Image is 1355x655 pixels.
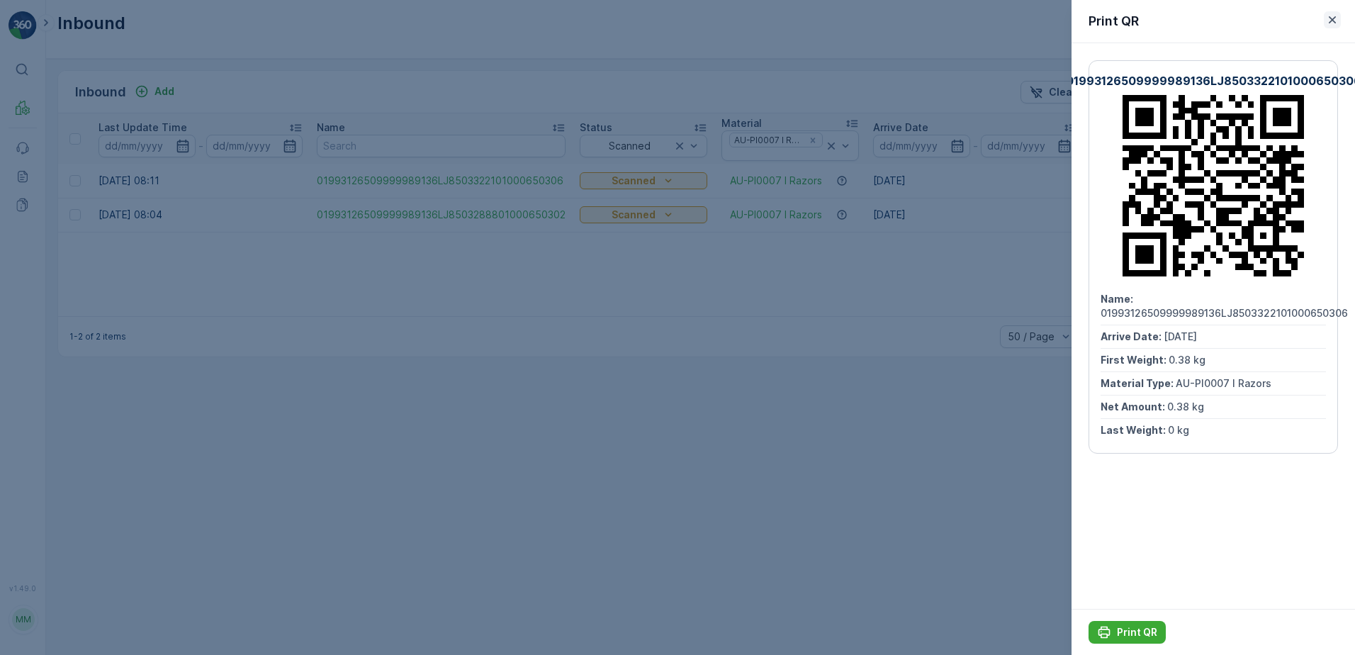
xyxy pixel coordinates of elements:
span: [DATE] [1164,330,1197,342]
span: 0.38 kg [80,279,117,291]
span: Last Weight : [12,349,79,362]
span: First Weight : [1101,354,1169,366]
button: Print QR [1089,621,1166,644]
span: 0.38 kg [1169,354,1205,366]
span: AU-PI0007 I Razors [87,303,183,315]
span: AU-PI0007 I Razors [1176,377,1271,389]
span: 01993126509999989136LJ8503322101000650306 [1101,307,1348,319]
span: 0.38 kg [1167,401,1204,413]
span: Name : [12,233,47,245]
p: Print QR [1117,625,1157,639]
span: Arrive Date : [12,256,75,268]
span: 0 kg [79,349,101,362]
span: 01993126509999989136LJ8503322101000650306 [47,233,294,245]
span: Last Weight : [1101,424,1168,436]
span: Name : [1101,293,1133,305]
p: Print QR [1089,11,1139,31]
span: Material Type : [12,303,87,315]
p: 01993126509999989136LJ8503322101000650306 [529,12,824,29]
span: 0 kg [1168,424,1189,436]
span: [DATE] [75,256,108,268]
span: 0.38 kg [79,326,116,338]
span: First Weight : [12,279,80,291]
span: Material Type : [1101,377,1176,389]
span: Net Amount : [12,326,79,338]
span: Net Amount : [1101,401,1167,413]
span: Arrive Date : [1101,330,1164,342]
